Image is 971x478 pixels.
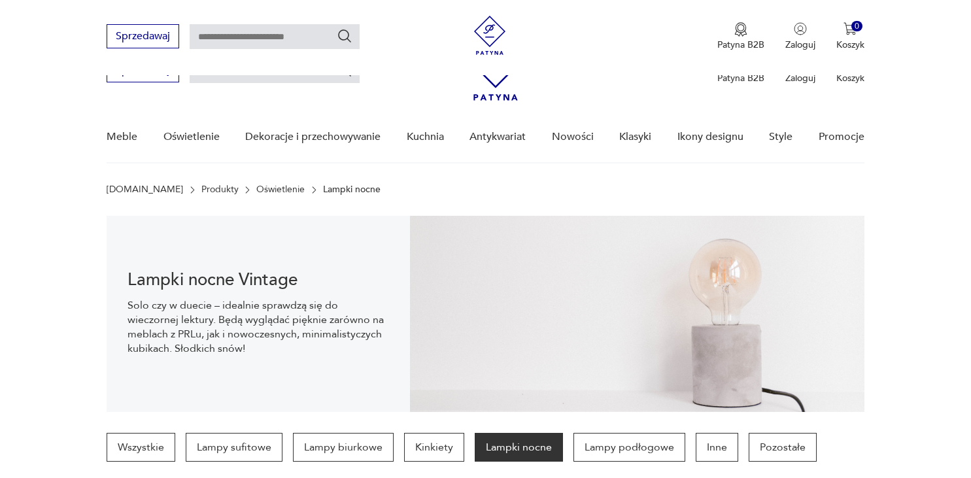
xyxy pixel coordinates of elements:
[107,24,179,48] button: Sprzedawaj
[619,112,651,162] a: Klasyki
[717,22,764,51] button: Patyna B2B
[794,22,807,35] img: Ikonka użytkownika
[717,39,764,51] p: Patyna B2B
[245,112,381,162] a: Dekoracje i przechowywanie
[410,216,864,412] img: Lampki nocne vintage
[836,72,864,84] p: Koszyk
[107,112,137,162] a: Meble
[186,433,282,462] a: Lampy sufitowe
[836,22,864,51] button: 0Koszyk
[201,184,239,195] a: Produkty
[107,184,183,195] a: [DOMAIN_NAME]
[717,22,764,51] a: Ikona medaluPatyna B2B
[128,272,388,288] h1: Lampki nocne Vintage
[785,39,815,51] p: Zaloguj
[769,112,792,162] a: Style
[107,433,175,462] a: Wszystkie
[836,39,864,51] p: Koszyk
[851,21,862,32] div: 0
[256,184,305,195] a: Oświetlenie
[337,28,352,44] button: Szukaj
[128,298,388,356] p: Solo czy w duecie – idealnie sprawdzą się do wieczornej lektury. Będą wyglądać pięknie zarówno na...
[407,112,444,162] a: Kuchnia
[475,433,563,462] a: Lampki nocne
[749,433,817,462] a: Pozostałe
[785,22,815,51] button: Zaloguj
[163,112,220,162] a: Oświetlenie
[573,433,685,462] a: Lampy podłogowe
[107,33,179,42] a: Sprzedawaj
[107,67,179,76] a: Sprzedawaj
[323,184,381,195] p: Lampki nocne
[819,112,864,162] a: Promocje
[677,112,743,162] a: Ikony designu
[696,433,738,462] a: Inne
[404,433,464,462] a: Kinkiety
[843,22,857,35] img: Ikona koszyka
[785,72,815,84] p: Zaloguj
[470,16,509,55] img: Patyna - sklep z meblami i dekoracjami vintage
[734,22,747,37] img: Ikona medalu
[717,72,764,84] p: Patyna B2B
[469,112,526,162] a: Antykwariat
[293,433,394,462] a: Lampy biurkowe
[552,112,594,162] a: Nowości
